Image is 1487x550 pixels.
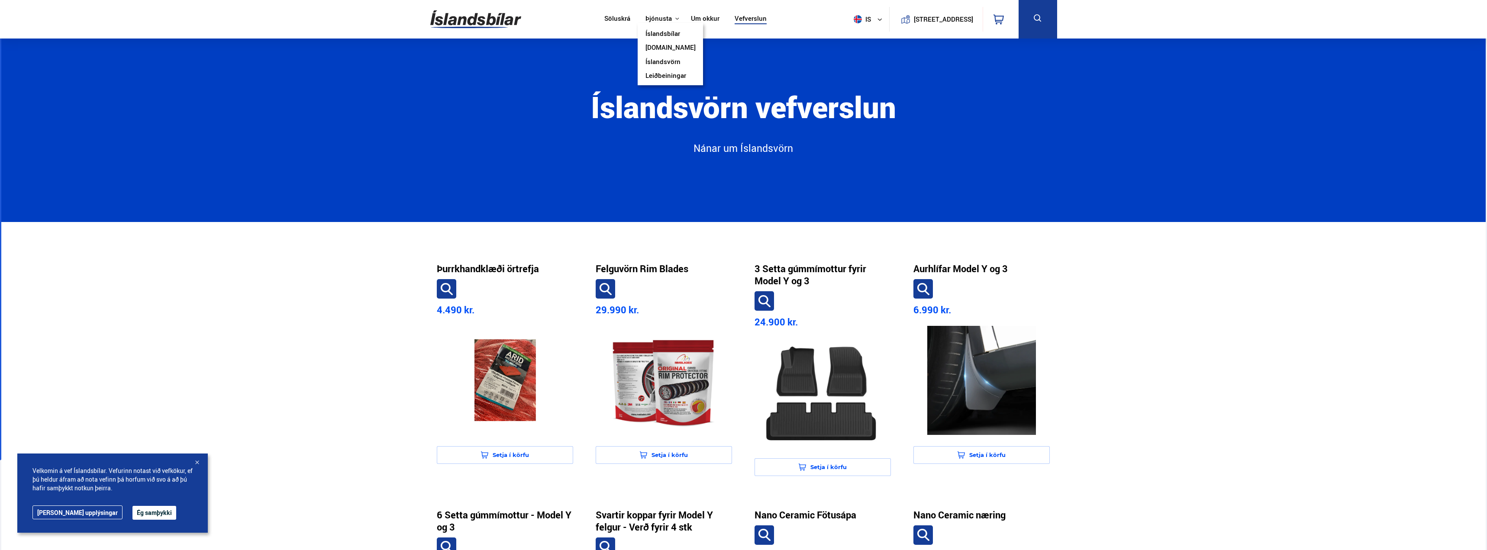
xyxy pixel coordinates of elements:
[894,7,978,32] a: [STREET_ADDRESS]
[596,263,688,275] a: Felguvörn Rim Blades
[437,509,573,533] a: 6 Setta gúmmímottur - Model Y og 3
[755,458,891,476] button: Setja í körfu
[691,15,719,24] a: Um okkur
[913,509,1006,521] a: Nano Ceramic næring
[761,338,884,447] img: product-image-2
[645,72,686,81] a: Leiðbeiningar
[32,505,123,519] a: [PERSON_NAME] upplýsingar
[755,333,891,454] a: product-image-2
[437,263,539,275] a: Þurrkhandklæði örtrefja
[7,3,33,29] button: Opna LiveChat spjallviðmót
[755,509,856,521] a: Nano Ceramic Fötusápa
[32,466,193,492] span: Velkomin á vef Íslandsbílar. Vefurinn notast við vefkökur, ef þú heldur áfram að nota vefinn þá h...
[430,5,521,33] img: G0Ugv5HjCgRt.svg
[755,315,798,328] span: 24.900 kr.
[645,15,672,23] button: Þjónusta
[604,15,630,24] a: Söluskrá
[645,58,681,67] a: Íslandsvörn
[437,321,573,442] a: product-image-0
[917,16,970,23] button: [STREET_ADDRESS]
[596,303,639,316] span: 29.990 kr.
[645,30,680,39] a: Íslandsbílar
[444,326,566,435] img: product-image-0
[850,15,872,23] span: is
[132,506,176,520] button: Ég samþykki
[850,6,889,32] button: is
[596,446,732,464] button: Setja í körfu
[913,303,951,316] span: 6.990 kr.
[437,303,474,316] span: 4.490 kr.
[555,142,932,163] a: Nánar um Íslandsvörn
[508,90,978,142] h1: Íslandsvörn vefverslun
[645,44,696,53] a: [DOMAIN_NAME]
[735,15,767,24] a: Vefverslun
[603,326,725,435] img: product-image-1
[854,15,862,23] img: svg+xml;base64,PHN2ZyB4bWxucz0iaHR0cDovL3d3dy53My5vcmcvMjAwMC9zdmciIHdpZHRoPSI1MTIiIGhlaWdodD0iNT...
[920,326,1043,435] img: product-image-3
[596,321,732,442] a: product-image-1
[913,321,1050,442] a: product-image-3
[913,446,1050,464] button: Setja í körfu
[437,446,573,464] button: Setja í körfu
[596,509,732,533] a: Svartir koppar fyrir Model Y felgur - Verð fyrir 4 stk
[755,263,891,287] a: 3 Setta gúmmímottur fyrir Model Y og 3
[913,263,1008,275] a: Aurhlífar Model Y og 3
